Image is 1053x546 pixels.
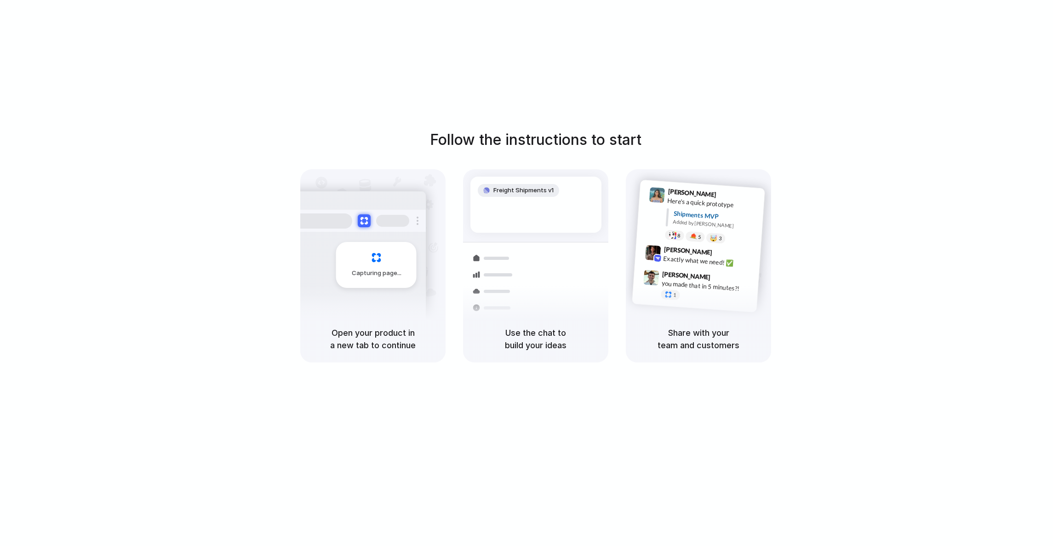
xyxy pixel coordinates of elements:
[663,254,755,270] div: Exactly what we need! ✅
[719,236,722,241] span: 3
[719,191,738,202] span: 9:41 AM
[677,233,681,238] span: 8
[661,278,753,294] div: you made that in 5 minutes?!
[698,235,701,240] span: 5
[673,209,758,224] div: Shipments MVP
[664,244,712,258] span: [PERSON_NAME]
[637,327,760,351] h5: Share with your team and customers
[673,293,676,298] span: 1
[662,269,711,282] span: [PERSON_NAME]
[493,186,554,195] span: Freight Shipments v1
[713,273,732,284] span: 9:47 AM
[710,235,718,241] div: 🤯
[673,218,757,231] div: Added by [PERSON_NAME]
[667,196,759,212] div: Here's a quick prototype
[715,248,734,259] span: 9:42 AM
[668,186,716,200] span: [PERSON_NAME]
[474,327,597,351] h5: Use the chat to build your ideas
[311,327,435,351] h5: Open your product in a new tab to continue
[352,269,403,278] span: Capturing page
[430,129,641,151] h1: Follow the instructions to start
